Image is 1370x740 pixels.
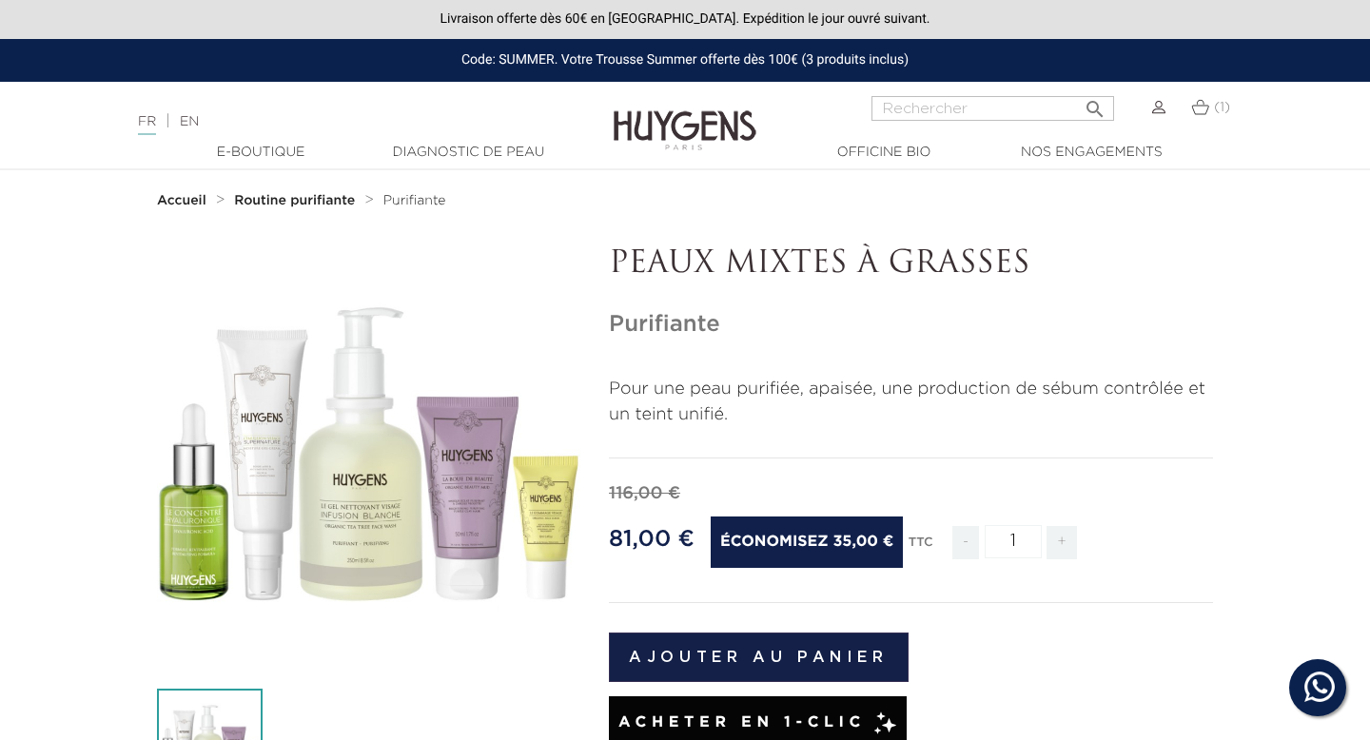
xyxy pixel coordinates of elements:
span: 81,00 € [609,528,695,551]
strong: Routine purifiante [234,194,355,207]
div: | [128,110,557,133]
a: Nos engagements [996,143,1186,163]
span: 116,00 € [609,485,680,502]
a: Diagnostic de peau [373,143,563,163]
a: Accueil [157,193,210,208]
a: Routine purifiante [234,193,360,208]
span: Purifiante [383,194,446,207]
a: Purifiante [383,193,446,208]
a: (1) [1191,100,1230,115]
a: E-Boutique [166,143,356,163]
span: + [1047,526,1077,559]
a: EN [180,115,199,128]
span: (1) [1214,101,1230,114]
img: Huygens [614,80,756,153]
input: Quantité [985,525,1042,558]
h1: Purifiante [609,311,1213,339]
div: TTC [909,522,933,574]
span: Économisez 35,00 € [711,516,903,568]
strong: Accueil [157,194,206,207]
input: Rechercher [871,96,1114,121]
p: PEAUX MIXTES À GRASSES [609,246,1213,282]
p: Pour une peau purifiée, apaisée, une production de sébum contrôlée et un teint unifié. [609,377,1213,428]
button: Ajouter au panier [609,633,909,682]
button:  [1078,90,1112,116]
i:  [1084,92,1106,115]
a: Officine Bio [789,143,979,163]
a: FR [138,115,156,135]
span: - [952,526,979,559]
